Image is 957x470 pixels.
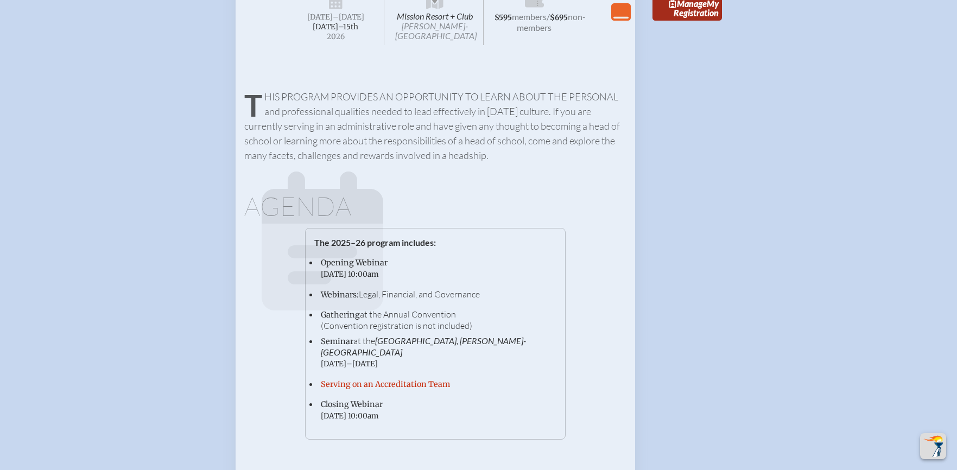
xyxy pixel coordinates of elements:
[321,336,353,346] span: Seminar
[512,11,547,22] span: members
[321,411,379,421] span: [DATE] 10:00am
[922,435,944,457] img: To the top
[307,12,333,22] span: [DATE]
[321,335,548,370] p: at the
[296,33,376,41] span: 2026
[517,11,586,33] span: non-members
[319,309,556,331] li: at the Annual Convention (Convention registration is not included)
[321,310,360,320] span: Gathering
[321,289,548,300] p: Legal, Financial, and Governance
[244,90,626,163] p: This program provides an opportunity to learn about the personal and professional qualities neede...
[920,433,946,459] button: Scroll Top
[321,258,388,268] span: Opening Webinar
[395,21,477,41] span: [PERSON_NAME]-[GEOGRAPHIC_DATA]
[244,193,626,219] h1: Agenda
[313,22,358,31] span: [DATE]–⁠15th
[321,399,383,409] span: Closing Webinar
[321,359,378,369] span: [DATE]–[DATE]
[321,335,526,357] span: [GEOGRAPHIC_DATA], [PERSON_NAME]-[GEOGRAPHIC_DATA]
[550,13,568,22] span: $695
[547,11,550,22] span: /
[333,12,364,22] span: –[DATE]
[321,379,450,389] a: Serving on an Accreditation Team
[495,13,512,22] span: $595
